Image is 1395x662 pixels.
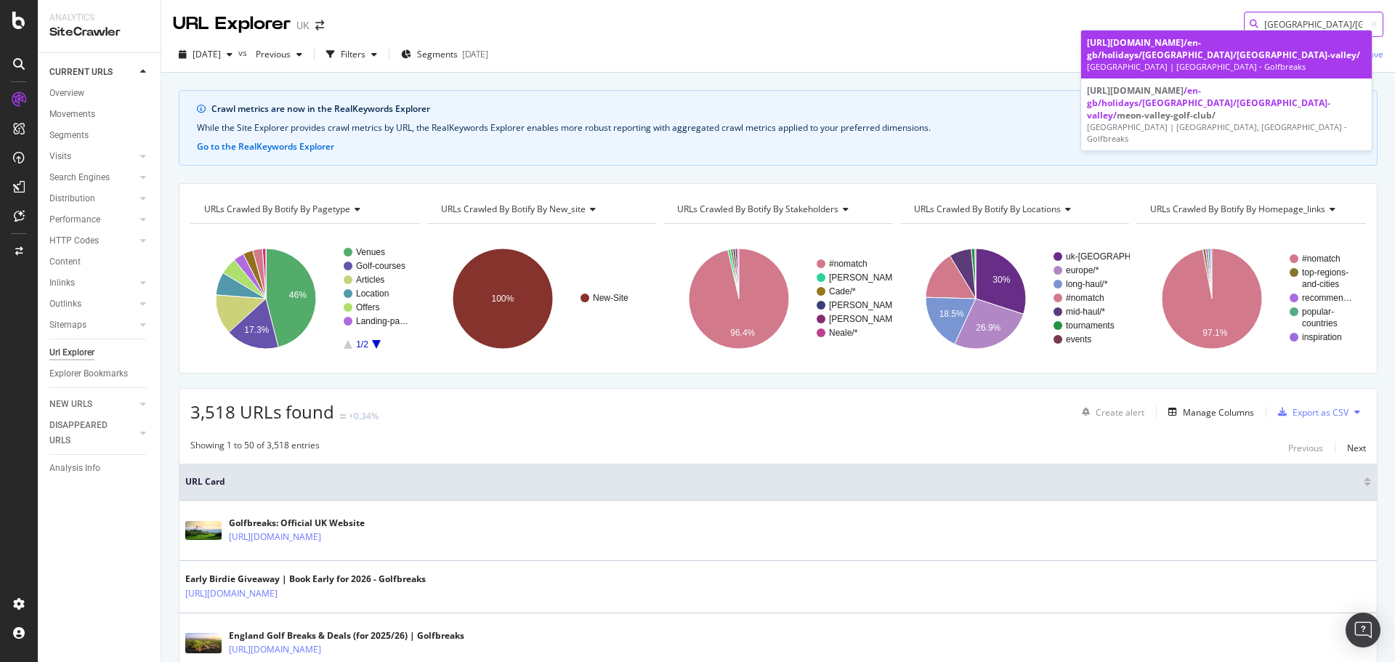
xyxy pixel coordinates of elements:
[49,233,99,249] div: HTTP Codes
[663,235,893,362] svg: A chart.
[49,12,149,24] div: Analytics
[829,328,858,338] text: Neale/*
[1364,48,1383,60] div: Save
[49,461,100,476] div: Analysis Info
[1087,84,1366,121] div: [URL][DOMAIN_NAME] meon-valley-golf-club/
[49,366,150,382] a: Explorer Bookmarks
[829,273,907,283] text: [PERSON_NAME]/*
[289,290,307,300] text: 46%
[1302,279,1339,289] text: and-cities
[1293,406,1348,419] div: Export as CSV
[49,212,136,227] a: Performance
[49,107,150,122] a: Movements
[211,102,1353,116] div: Crawl metrics are now in the RealKeywords Explorer
[49,254,81,270] div: Content
[914,203,1061,215] span: URLs Crawled By Botify By locations
[49,296,81,312] div: Outlinks
[190,235,420,362] div: A chart.
[438,198,644,221] h4: URLs Crawled By Botify By new_site
[1066,307,1105,317] text: mid-haul/*
[356,275,384,285] text: Articles
[1066,279,1108,289] text: long-haul/*
[462,48,488,60] div: [DATE]
[320,43,383,66] button: Filters
[201,198,407,221] h4: URLs Crawled By Botify By pagetype
[356,316,408,326] text: Landing-pa…
[674,198,880,221] h4: URLs Crawled By Botify By stakeholders
[1081,78,1372,150] a: [URL][DOMAIN_NAME]/en-gb/holidays/[GEOGRAPHIC_DATA]/[GEOGRAPHIC_DATA]-valley/meon-valley-golf-clu...
[1087,84,1330,121] span: /en-gb/holidays/[GEOGRAPHIC_DATA]/[GEOGRAPHIC_DATA]-valley/
[49,149,71,164] div: Visits
[49,233,136,249] a: HTTP Codes
[441,203,586,215] span: URLs Crawled By Botify By new_site
[49,275,136,291] a: Inlinks
[49,191,95,206] div: Distribution
[250,48,291,60] span: Previous
[49,418,123,448] div: DISAPPEARED URLS
[49,366,128,382] div: Explorer Bookmarks
[49,212,100,227] div: Performance
[185,521,222,540] img: main image
[829,300,907,310] text: [PERSON_NAME]/*
[1272,400,1348,424] button: Export as CSV
[427,235,657,362] svg: A chart.
[1087,36,1360,61] span: /en-gb/holidays/[GEOGRAPHIC_DATA]/[GEOGRAPHIC_DATA]-valley/
[49,318,136,333] a: Sitemaps
[193,48,221,60] span: 2025 Oct. 11th
[49,128,150,143] a: Segments
[49,191,136,206] a: Distribution
[49,65,113,80] div: CURRENT URLS
[49,345,150,360] a: Url Explorer
[1066,334,1091,344] text: events
[49,149,136,164] a: Visits
[349,410,379,422] div: +0.34%
[1066,320,1115,331] text: tournaments
[1081,31,1372,78] a: [URL][DOMAIN_NAME]/en-gb/holidays/[GEOGRAPHIC_DATA]/[GEOGRAPHIC_DATA]-valley/[GEOGRAPHIC_DATA] | ...
[185,633,222,653] img: main image
[185,586,278,601] a: [URL][DOMAIN_NAME]
[1087,61,1366,73] div: [GEOGRAPHIC_DATA] | [GEOGRAPHIC_DATA] - Golfbreaks
[1302,293,1352,303] text: recommen…
[1288,442,1323,454] div: Previous
[185,573,426,586] div: Early Birdie Giveaway | Book Early for 2026 - Golfbreaks
[939,309,963,319] text: 18.5%
[1066,251,1175,262] text: uk-[GEOGRAPHIC_DATA]/*
[185,475,1360,488] span: URL Card
[229,642,321,657] a: [URL][DOMAIN_NAME]
[49,170,136,185] a: Search Engines
[229,517,384,530] div: Golfbreaks: Official UK Website
[1076,400,1144,424] button: Create alert
[976,323,1000,333] text: 26.9%
[1096,406,1144,419] div: Create alert
[1244,12,1383,37] input: Find a URL
[49,397,92,412] div: NEW URLS
[992,275,1010,285] text: 30%
[356,247,385,257] text: Venues
[829,286,856,296] text: Cade/*
[204,203,350,215] span: URLs Crawled By Botify By pagetype
[356,288,389,299] text: Location
[173,43,238,66] button: [DATE]
[190,439,320,456] div: Showing 1 to 50 of 3,518 entries
[1302,254,1341,264] text: #nomatch
[49,345,94,360] div: Url Explorer
[900,235,1130,362] svg: A chart.
[1183,406,1254,419] div: Manage Columns
[356,302,379,312] text: Offers
[1162,403,1254,421] button: Manage Columns
[417,48,458,60] span: Segments
[491,294,514,304] text: 100%
[593,293,628,303] text: New-Site
[250,43,308,66] button: Previous
[1136,235,1366,362] div: A chart.
[829,314,907,324] text: [PERSON_NAME]/*
[1288,439,1323,456] button: Previous
[1203,328,1228,338] text: 97.1%
[49,170,110,185] div: Search Engines
[356,261,405,271] text: Golf-courses
[49,65,136,80] a: CURRENT URLS
[341,48,365,60] div: Filters
[911,198,1117,221] h4: URLs Crawled By Botify By locations
[238,47,250,59] span: vs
